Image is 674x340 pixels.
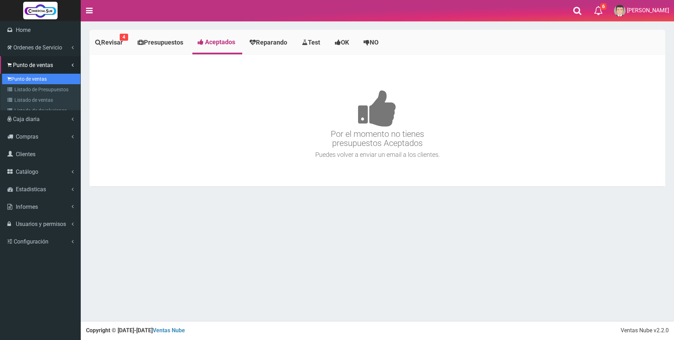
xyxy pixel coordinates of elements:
span: Reparando [256,39,287,46]
a: Test [296,32,328,53]
span: Test [308,39,320,46]
div: Ventas Nube v2.2.0 [621,327,669,335]
a: Aceptados [192,32,242,53]
a: Listado de devoluciones [2,105,80,116]
strong: Copyright © [DATE]-[DATE] [86,327,185,334]
span: Presupuestos [144,39,183,46]
span: Informes [16,204,38,210]
small: 4 [120,34,128,41]
span: Punto de ventas [13,62,53,68]
a: Presupuestos [132,32,191,53]
span: Aceptados [205,38,235,46]
a: Punto de ventas [2,74,80,84]
span: NO [370,39,378,46]
span: Ordenes de Servicio [13,44,62,51]
h3: Por el momento no tienes presupuestos Aceptados [91,69,663,148]
a: OK [329,32,356,53]
span: Caja diaria [13,116,40,122]
span: Usuarios y permisos [16,221,66,227]
img: User Image [614,5,626,16]
a: Listado de Presupuestos [2,84,80,95]
span: Revisar [101,39,123,46]
span: Configuración [14,238,48,245]
a: NO [358,32,386,53]
span: Estadisticas [16,186,46,193]
a: Revisar4 [90,32,130,53]
span: [PERSON_NAME] [627,7,669,14]
span: Catálogo [16,168,38,175]
img: Logo grande [23,2,58,19]
span: Compras [16,133,38,140]
span: OK [341,39,349,46]
a: Listado de ventas [2,95,80,105]
a: Reparando [244,32,295,53]
h4: Puedes volver a enviar un email a los clientes. [91,151,663,158]
span: Clientes [16,151,35,158]
span: 6 [600,3,607,10]
span: Home [16,27,31,33]
a: Ventas Nube [153,327,185,334]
